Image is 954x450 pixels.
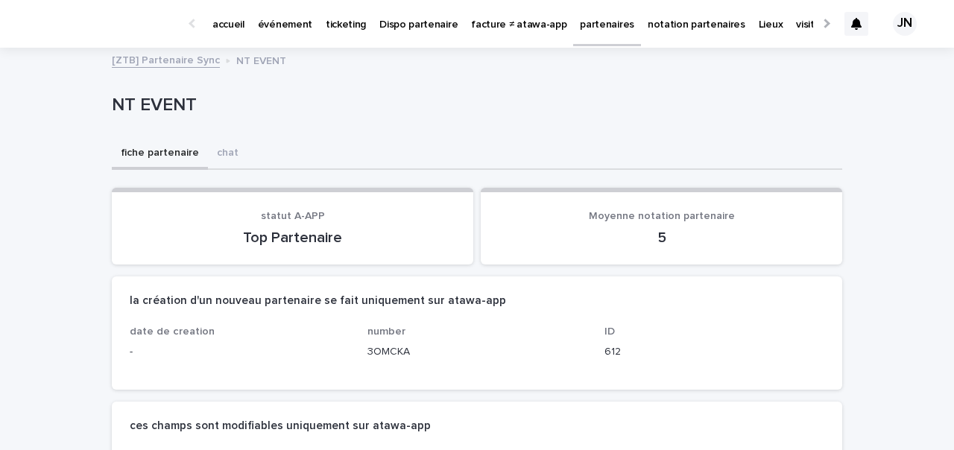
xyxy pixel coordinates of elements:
span: statut A-APP [261,211,325,221]
img: Ls34BcGeRexTGTNfXpUC [30,9,174,39]
p: 5 [499,229,824,247]
h2: la création d'un nouveau partenaire se fait uniquement sur atawa-app [130,294,506,308]
p: NT EVENT [112,95,836,116]
a: [ZTB] Partenaire Sync [112,51,220,68]
div: JN [893,12,917,36]
p: 612 [604,344,824,360]
button: chat [208,139,247,170]
span: ID [604,326,615,337]
span: number [367,326,405,337]
span: date de creation [130,326,215,337]
p: NT EVENT [236,51,286,68]
h2: ces champs sont modifiables uniquement sur atawa-app [130,419,431,433]
p: Top Partenaire [130,229,455,247]
button: fiche partenaire [112,139,208,170]
span: Moyenne notation partenaire [589,211,735,221]
p: 3OMCKA [367,344,587,360]
p: - [130,344,350,360]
